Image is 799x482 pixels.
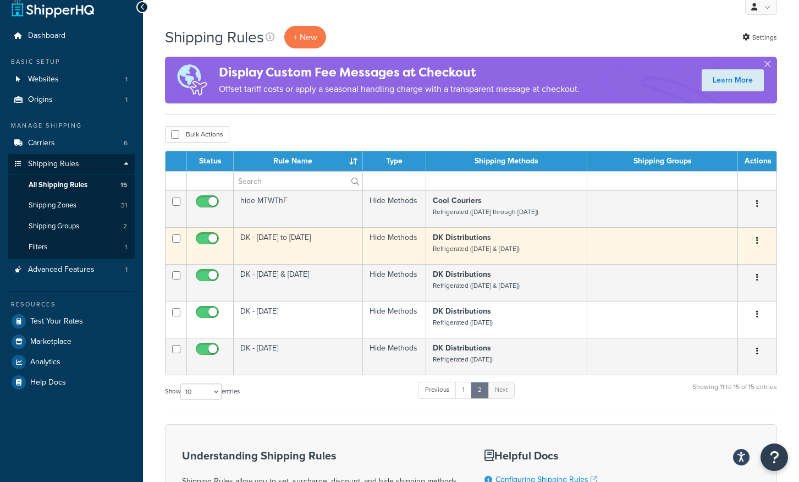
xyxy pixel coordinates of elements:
small: Refrigerated ([DATE] through [DATE]) [433,207,538,217]
div: Manage Shipping [8,121,135,130]
a: Websites 1 [8,69,135,90]
a: Settings [742,30,777,45]
a: Shipping Zones 31 [8,195,135,216]
div: Resources [8,300,135,309]
h4: Display Custom Fee Messages at Checkout [219,63,580,81]
td: DK - [DATE] [234,338,363,375]
small: Refrigerated ([DATE]) [433,317,493,327]
td: Hide Methods [363,338,427,375]
span: Websites [28,75,59,84]
span: 15 [120,180,127,190]
h1: Shipping Rules [165,26,264,48]
span: Test Your Rates [30,317,83,326]
span: 1 [125,243,127,252]
td: Hide Methods [363,190,427,227]
th: Shipping Groups [587,151,738,171]
span: Filters [29,243,47,252]
select: Showentries [180,384,222,400]
span: Origins [28,95,53,105]
span: Carriers [28,139,55,148]
span: 6 [124,139,128,148]
a: All Shipping Rules 15 [8,175,135,195]
li: Carriers [8,133,135,154]
a: Help Docs [8,373,135,392]
span: 1 [125,95,128,105]
button: Bulk Actions [165,126,229,143]
span: All Shipping Rules [29,180,87,190]
li: Filters [8,237,135,258]
li: Shipping Zones [8,195,135,216]
small: Refrigerated ([DATE] & [DATE]) [433,244,520,254]
li: Advanced Features [8,260,135,280]
th: Shipping Methods [426,151,587,171]
span: Marketplace [30,337,71,347]
td: DK - [DATE] to [DATE] [234,227,363,264]
a: Analytics [8,352,135,372]
strong: DK Distributions [433,342,491,354]
a: Shipping Groups 2 [8,216,135,237]
p: Offset tariff costs or apply a seasonal handling charge with a transparent message at checkout. [219,81,580,97]
td: DK - [DATE] & [DATE] [234,264,363,301]
td: Hide Methods [363,264,427,301]
td: hide MTWThF [234,190,363,227]
a: 2 [471,382,489,398]
span: 31 [121,201,127,210]
small: Refrigerated ([DATE] & [DATE]) [433,281,520,291]
span: Advanced Features [28,265,95,275]
strong: DK Distributions [433,232,491,243]
li: Shipping Rules [8,154,135,259]
small: Refrigerated ([DATE]) [433,354,493,364]
span: Analytics [30,358,60,367]
span: 2 [123,222,127,231]
input: Search [234,172,362,190]
span: Shipping Groups [29,222,79,231]
div: Basic Setup [8,57,135,67]
a: Marketplace [8,332,135,352]
a: Test Your Rates [8,311,135,331]
a: Carriers 6 [8,133,135,154]
td: Hide Methods [363,301,427,338]
span: Shipping Rules [28,160,79,169]
label: Show entries [165,384,240,400]
p: + New [284,26,326,48]
li: Websites [8,69,135,90]
a: Previous [418,382,456,398]
th: Actions [738,151,776,171]
div: Showing 11 to 15 of 15 entries [692,381,777,404]
a: Advanced Features 1 [8,260,135,280]
li: Origins [8,90,135,110]
img: duties-banner-06bc72dcb5fe05cb3f9472aba00be2ae8eb53ab6f0d8bb03d382ba314ac3c341.png [165,57,219,103]
strong: DK Distributions [433,269,491,280]
h3: Helpful Docs [484,450,665,462]
a: Dashboard [8,26,135,46]
li: Shipping Groups [8,216,135,237]
a: Learn More [702,69,764,91]
a: Origins 1 [8,90,135,110]
a: Shipping Rules [8,154,135,174]
td: DK - [DATE] [234,301,363,338]
h3: Understanding Shipping Rules [182,450,457,462]
strong: Cool Couriers [433,195,482,206]
a: Filters 1 [8,237,135,258]
a: Next [488,382,515,398]
li: All Shipping Rules [8,175,135,195]
strong: DK Distributions [433,305,491,317]
span: Help Docs [30,378,66,387]
th: Status [187,151,234,171]
span: Dashboard [28,31,65,41]
span: Shipping Zones [29,201,76,210]
th: Type [363,151,427,171]
th: Rule Name : activate to sort column ascending [234,151,363,171]
span: 1 [125,265,128,275]
a: 1 [455,382,472,398]
td: Hide Methods [363,227,427,264]
button: Open Resource Center [761,443,788,471]
span: 1 [125,75,128,84]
